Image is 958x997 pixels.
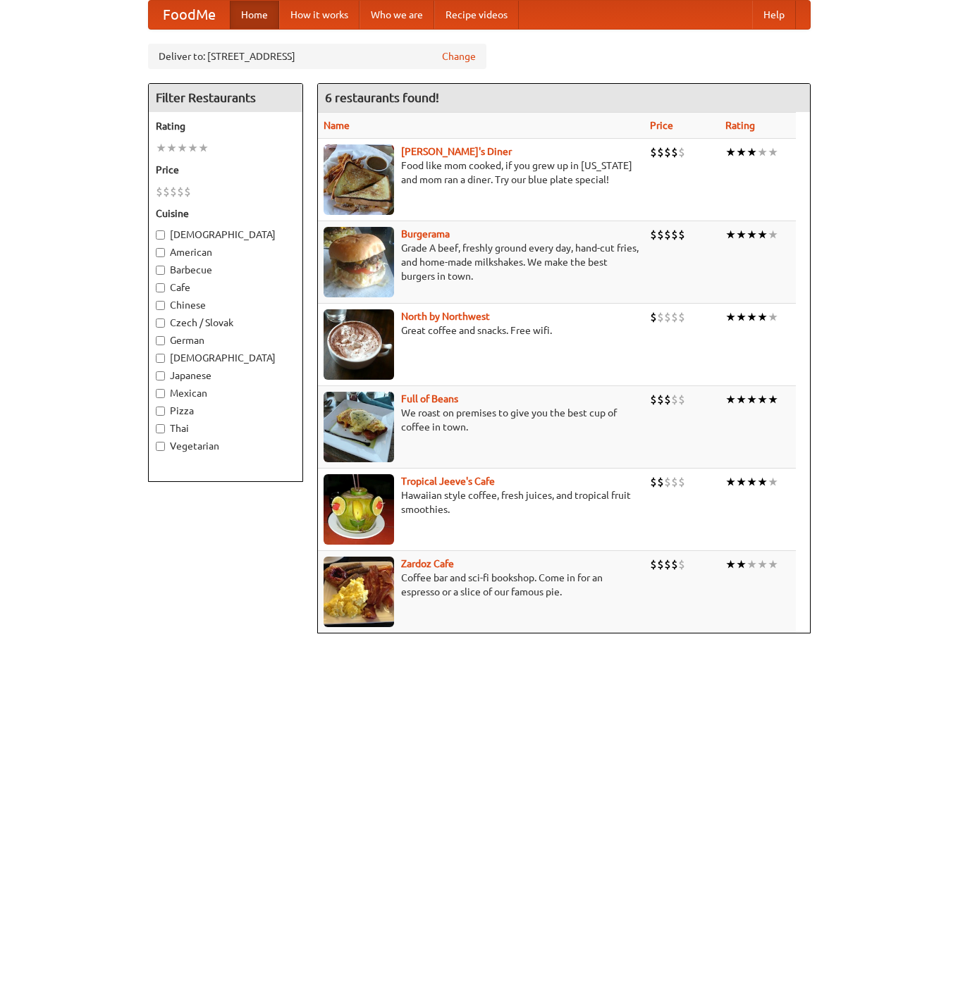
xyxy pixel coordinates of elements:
[156,336,165,345] input: German
[156,206,295,221] h5: Cuisine
[768,144,778,160] li: ★
[324,557,394,627] img: zardoz.jpg
[657,144,664,160] li: $
[184,184,191,199] li: $
[156,351,295,365] label: [DEMOGRAPHIC_DATA]
[678,392,685,407] li: $
[279,1,360,29] a: How it works
[664,309,671,325] li: $
[324,144,394,215] img: sallys.jpg
[156,263,295,277] label: Barbecue
[768,557,778,572] li: ★
[650,474,657,490] li: $
[678,309,685,325] li: $
[725,392,736,407] li: ★
[678,227,685,242] li: $
[325,91,439,104] ng-pluralize: 6 restaurants found!
[177,184,184,199] li: $
[434,1,519,29] a: Recipe videos
[757,557,768,572] li: ★
[156,140,166,156] li: ★
[324,474,394,545] img: jeeves.jpg
[664,474,671,490] li: $
[725,227,736,242] li: ★
[149,84,302,112] h4: Filter Restaurants
[324,571,639,599] p: Coffee bar and sci-fi bookshop. Come in for an espresso or a slice of our famous pie.
[757,392,768,407] li: ★
[678,474,685,490] li: $
[156,386,295,400] label: Mexican
[768,474,778,490] li: ★
[177,140,188,156] li: ★
[650,144,657,160] li: $
[149,1,230,29] a: FoodMe
[360,1,434,29] a: Who we are
[671,144,678,160] li: $
[752,1,796,29] a: Help
[401,146,512,157] b: [PERSON_NAME]'s Diner
[671,392,678,407] li: $
[156,389,165,398] input: Mexican
[671,309,678,325] li: $
[664,557,671,572] li: $
[401,393,458,404] a: Full of Beans
[170,184,177,199] li: $
[725,120,755,131] a: Rating
[678,557,685,572] li: $
[725,144,736,160] li: ★
[664,144,671,160] li: $
[324,392,394,462] img: beans.jpg
[650,309,657,325] li: $
[747,144,757,160] li: ★
[324,323,639,338] p: Great coffee and snacks. Free wifi.
[324,241,639,283] p: Grade A beef, freshly ground every day, hand-cut fries, and home-made milkshakes. We make the bes...
[725,557,736,572] li: ★
[156,439,295,453] label: Vegetarian
[324,488,639,516] p: Hawaiian style coffee, fresh juices, and tropical fruit smoothies.
[156,283,165,292] input: Cafe
[757,474,768,490] li: ★
[401,558,454,569] a: Zardoz Cafe
[156,369,295,383] label: Japanese
[148,44,486,69] div: Deliver to: [STREET_ADDRESS]
[401,311,490,322] a: North by Northwest
[657,309,664,325] li: $
[156,404,295,418] label: Pizza
[156,421,295,435] label: Thai
[156,333,295,347] label: German
[725,309,736,325] li: ★
[156,442,165,451] input: Vegetarian
[664,392,671,407] li: $
[156,316,295,330] label: Czech / Slovak
[757,309,768,325] li: ★
[156,301,165,310] input: Chinese
[736,144,747,160] li: ★
[156,280,295,295] label: Cafe
[747,309,757,325] li: ★
[156,318,165,328] input: Czech / Slovak
[657,474,664,490] li: $
[188,140,198,156] li: ★
[401,476,495,487] a: Tropical Jeeve's Cafe
[657,392,664,407] li: $
[747,227,757,242] li: ★
[664,227,671,242] li: $
[324,406,639,434] p: We roast on premises to give you the best cup of coffee in town.
[657,557,664,572] li: $
[736,309,747,325] li: ★
[156,424,165,433] input: Thai
[747,557,757,572] li: ★
[156,354,165,363] input: [DEMOGRAPHIC_DATA]
[324,309,394,380] img: north.jpg
[650,557,657,572] li: $
[650,120,673,131] a: Price
[442,49,476,63] a: Change
[401,228,450,240] a: Burgerama
[725,474,736,490] li: ★
[156,230,165,240] input: [DEMOGRAPHIC_DATA]
[650,392,657,407] li: $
